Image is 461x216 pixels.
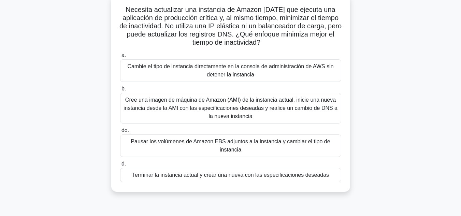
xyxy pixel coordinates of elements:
[131,139,330,153] font: Pausar los volúmenes de Amazon EBS adjuntos a la instancia y cambiar el tipo de instancia
[119,6,342,46] font: Necesita actualizar una instancia de Amazon [DATE] que ejecuta una aplicación de producción críti...
[121,52,126,58] font: a.
[121,86,126,91] font: b.
[127,63,333,77] font: Cambie el tipo de instancia directamente en la consola de administración de AWS sin detener la in...
[132,172,329,178] font: Terminar la instancia actual y crear una nueva con las especificaciones deseadas
[124,97,337,119] font: Cree una imagen de máquina de Amazon (AMI) de la instancia actual, inicie una nueva instancia des...
[121,127,129,133] font: do.
[121,161,126,167] font: d.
